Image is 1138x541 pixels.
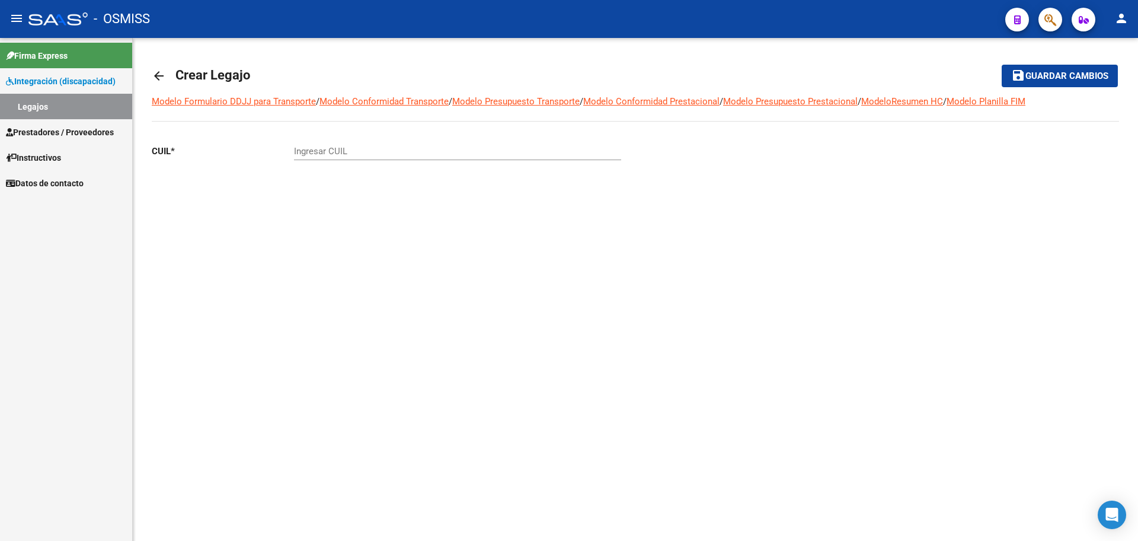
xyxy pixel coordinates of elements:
[6,49,68,62] span: Firma Express
[152,145,294,158] p: CUIL
[152,96,316,107] a: Modelo Formulario DDJJ para Transporte
[861,96,943,107] a: ModeloResumen HC
[6,151,61,164] span: Instructivos
[723,96,858,107] a: Modelo Presupuesto Prestacional
[1098,501,1126,529] div: Open Intercom Messenger
[6,177,84,190] span: Datos de contacto
[452,96,580,107] a: Modelo Presupuesto Transporte
[1011,68,1025,82] mat-icon: save
[152,95,1119,233] div: / / / / / /
[9,11,24,26] mat-icon: menu
[583,96,720,107] a: Modelo Conformidad Prestacional
[1002,65,1118,87] button: Guardar cambios
[94,6,150,32] span: - OSMISS
[6,126,114,139] span: Prestadores / Proveedores
[152,69,166,83] mat-icon: arrow_back
[319,96,449,107] a: Modelo Conformidad Transporte
[1025,71,1108,82] span: Guardar cambios
[947,96,1025,107] a: Modelo Planilla FIM
[175,68,250,82] span: Crear Legajo
[1114,11,1129,26] mat-icon: person
[6,75,116,88] span: Integración (discapacidad)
